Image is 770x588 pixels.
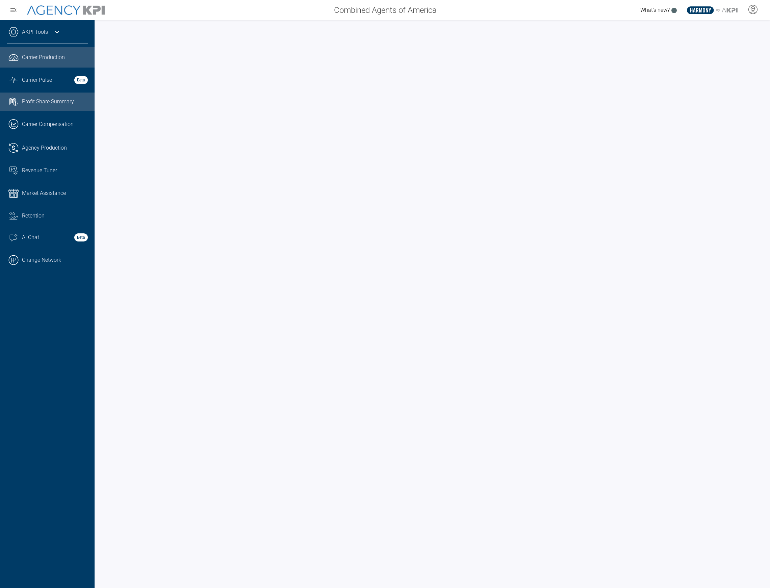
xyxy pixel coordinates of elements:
span: Carrier Compensation [22,120,74,128]
strong: Beta [74,233,88,241]
span: Market Assistance [22,189,66,197]
span: Revenue Tuner [22,167,57,175]
span: What's new? [640,7,670,13]
span: AI Chat [22,233,39,241]
span: Carrier Pulse [22,76,52,84]
img: AgencyKPI [27,5,105,15]
span: Profit Share Summary [22,98,74,106]
strong: Beta [74,76,88,84]
span: Combined Agents of America [334,4,437,16]
div: Retention [22,212,88,220]
span: Agency Production [22,144,67,152]
span: Carrier Production [22,53,65,61]
a: AKPI Tools [22,28,48,36]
